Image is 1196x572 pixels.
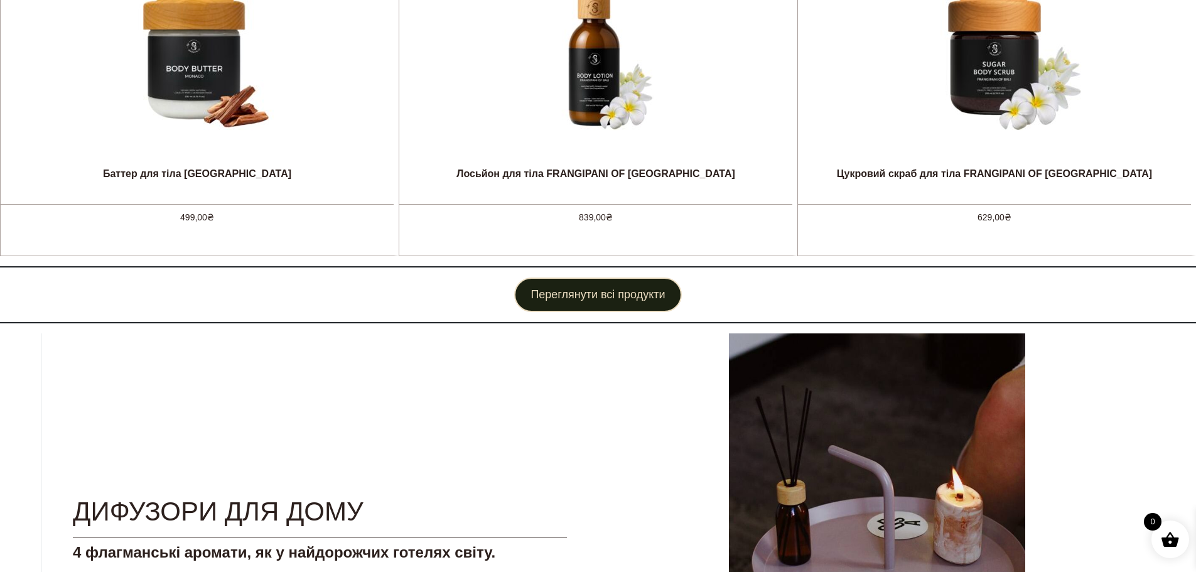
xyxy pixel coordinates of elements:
div: Лосьйон для тіла FRANGIPANI OF [GEOGRAPHIC_DATA] [456,168,735,193]
span: ₴ [207,212,214,222]
div: Цукровий скраб для тіла FRANGIPANI OF [GEOGRAPHIC_DATA] [837,168,1152,193]
span: 629,00 [978,212,1011,222]
span: 839,00 [579,212,613,222]
span: 499,00 [180,212,214,222]
span: 0 [1144,513,1161,531]
a: Дифузори для дому [73,497,364,526]
strong: 4 флагманські аромати, як у найдорожчих готелях світу. [73,544,495,561]
a: Переглянути всі продукти [514,278,681,312]
span: ₴ [606,212,613,222]
span: ₴ [1005,212,1011,222]
div: Баттер для тіла [GEOGRAPHIC_DATA] [103,168,291,193]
